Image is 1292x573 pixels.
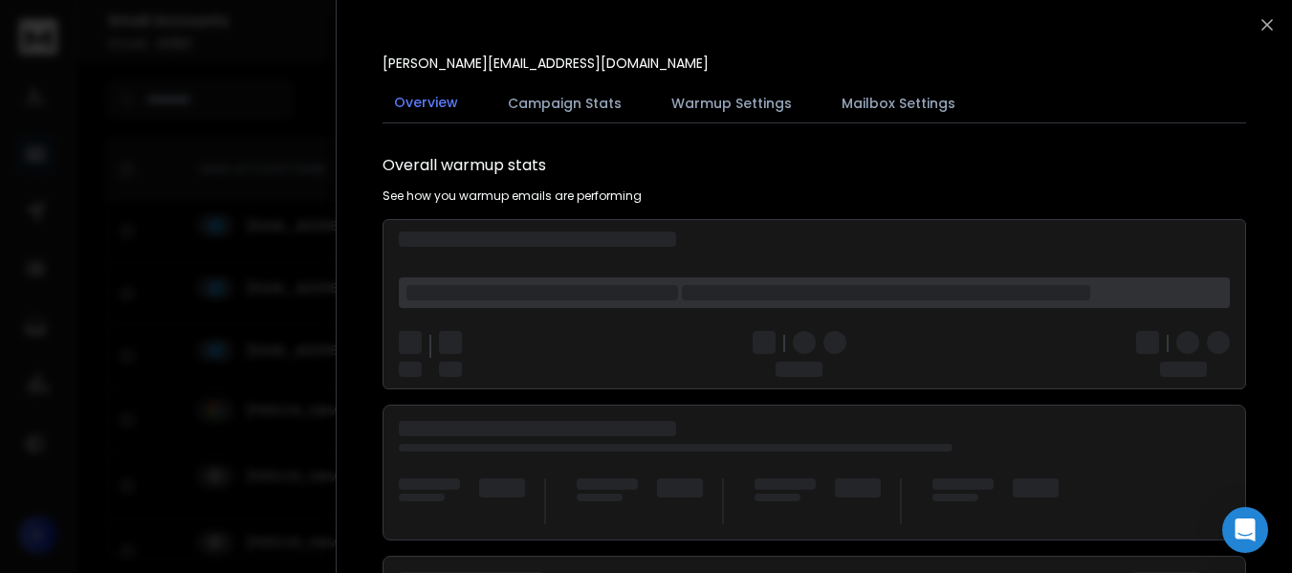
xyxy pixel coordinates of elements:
button: Campaign Stats [496,82,633,124]
button: Mailbox Settings [830,82,967,124]
button: Overview [383,81,470,125]
p: See how you warmup emails are performing [383,188,642,204]
p: [PERSON_NAME][EMAIL_ADDRESS][DOMAIN_NAME] [383,54,709,73]
button: Warmup Settings [660,82,803,124]
div: Open Intercom Messenger [1222,507,1268,553]
h1: Overall warmup stats [383,154,546,177]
